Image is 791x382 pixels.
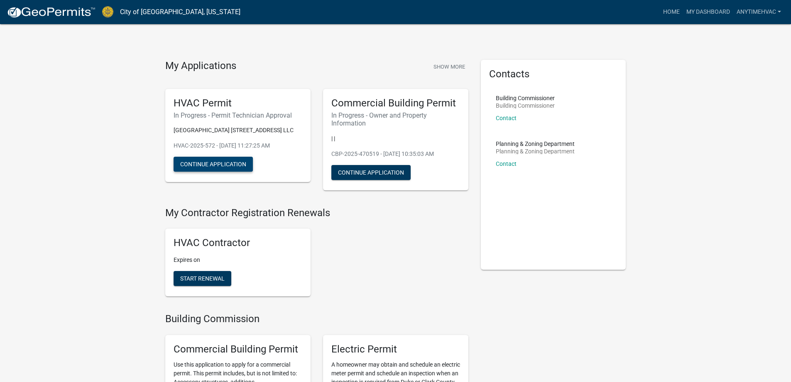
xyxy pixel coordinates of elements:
a: Contact [496,115,517,121]
h4: Building Commission [165,313,468,325]
h5: Commercial Building Permit [174,343,302,355]
h5: Contacts [489,68,618,80]
p: Building Commissioner [496,95,555,101]
p: HVAC-2025-572 - [DATE] 11:27:25 AM [174,141,302,150]
p: Expires on [174,256,302,264]
p: Building Commissioner [496,103,555,108]
img: City of Jeffersonville, Indiana [102,6,113,17]
button: Continue Application [331,165,411,180]
p: Planning & Zoning Department [496,141,575,147]
a: Home [660,4,683,20]
h6: In Progress - Permit Technician Approval [174,111,302,119]
a: Contact [496,160,517,167]
h5: Electric Permit [331,343,460,355]
wm-registration-list-section: My Contractor Registration Renewals [165,207,468,303]
button: Continue Application [174,157,253,172]
h5: Commercial Building Permit [331,97,460,109]
span: Start Renewal [180,275,225,282]
h4: My Applications [165,60,236,72]
a: City of [GEOGRAPHIC_DATA], [US_STATE] [120,5,240,19]
button: Start Renewal [174,271,231,286]
h5: HVAC Permit [174,97,302,109]
h4: My Contractor Registration Renewals [165,207,468,219]
a: Anytimehvac [733,4,784,20]
h6: In Progress - Owner and Property Information [331,111,460,127]
button: Show More [430,60,468,74]
a: My Dashboard [683,4,733,20]
p: Planning & Zoning Department [496,148,575,154]
p: | | [331,134,460,143]
p: [GEOGRAPHIC_DATA] [STREET_ADDRESS] LLC [174,126,302,135]
p: CBP-2025-470519 - [DATE] 10:35:03 AM [331,150,460,158]
h5: HVAC Contractor [174,237,302,249]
